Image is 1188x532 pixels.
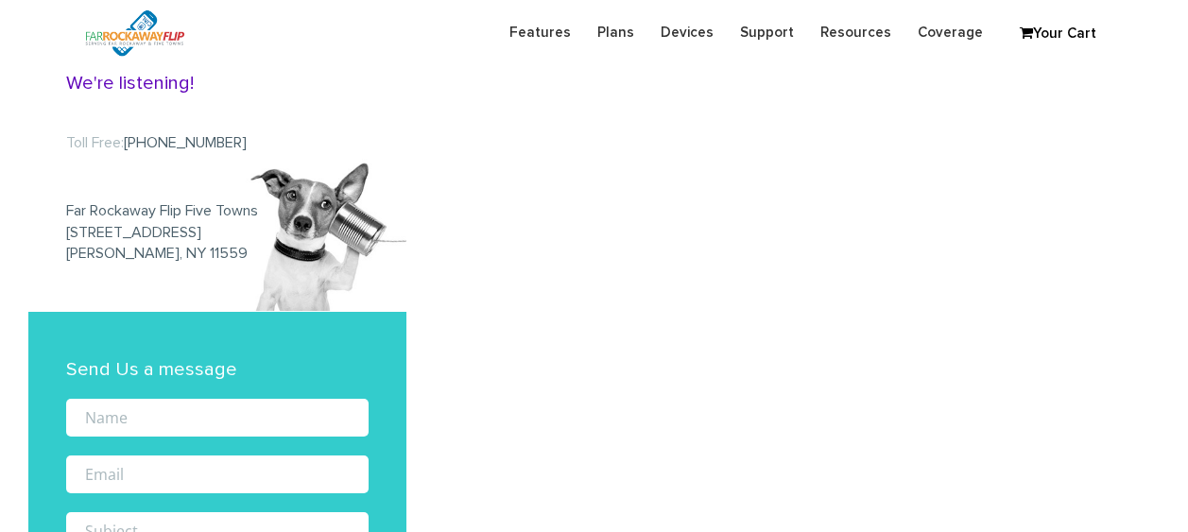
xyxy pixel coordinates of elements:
a: Features [496,14,584,51]
p: [PHONE_NUMBER] [66,132,369,153]
a: Plans [584,14,647,51]
input: Name [66,399,369,437]
a: Coverage [904,14,996,51]
a: Devices [647,14,727,51]
h6: Send Us a message [66,359,369,380]
p: Far Rockaway Flip Five Towns [STREET_ADDRESS] [PERSON_NAME], NY 11559 [66,163,369,264]
h3: Got Questions? [66,38,369,94]
a: Your Cart [1010,20,1105,48]
input: Email [66,455,369,493]
a: Support [727,14,807,51]
a: Resources [807,14,904,51]
span: Toll Free: [66,135,124,150]
span: We're listening! [66,72,369,94]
